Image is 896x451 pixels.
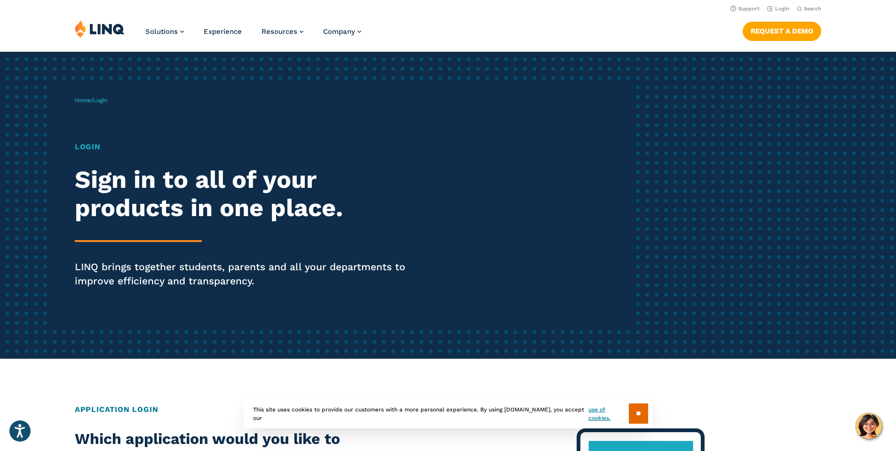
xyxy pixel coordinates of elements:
[856,413,882,439] button: Hello, have a question? Let’s chat.
[767,6,789,12] a: Login
[145,20,361,51] nav: Primary Navigation
[75,97,91,104] a: Home
[75,97,107,104] span: /
[93,97,107,104] span: Login
[262,27,303,36] a: Resources
[262,27,297,36] span: Resources
[804,6,821,12] span: Search
[145,27,178,36] span: Solutions
[323,27,361,36] a: Company
[588,405,628,422] a: use of cookies.
[743,22,821,40] a: Request a Demo
[743,20,821,40] nav: Button Navigation
[75,404,821,415] h2: Application Login
[145,27,184,36] a: Solutions
[75,166,420,222] h2: Sign in to all of your products in one place.
[204,27,242,36] a: Experience
[75,260,420,288] p: LINQ brings together students, parents and all your departments to improve efficiency and transpa...
[75,141,420,153] h1: Login
[323,27,355,36] span: Company
[797,5,821,12] button: Open Search Bar
[244,399,653,428] div: This site uses cookies to provide our customers with a more personal experience. By using [DOMAIN...
[75,20,125,38] img: LINQ | K‑12 Software
[730,6,760,12] a: Support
